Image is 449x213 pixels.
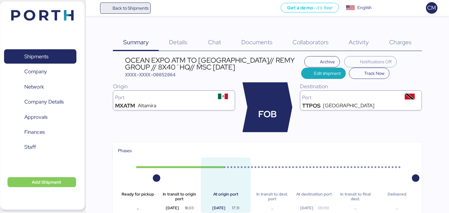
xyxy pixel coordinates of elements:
span: Add Shipment [32,178,61,186]
div: At destination port [294,192,334,201]
div: - [118,205,158,213]
span: Chat [208,38,221,46]
div: [DATE] [294,205,320,211]
span: Summary [123,38,149,46]
span: Activity [349,38,369,46]
span: CM [427,4,436,12]
span: Network [24,82,44,91]
span: Company Details [24,97,64,106]
span: Company [24,67,47,76]
a: Shipments [4,49,76,64]
span: Staff [24,143,36,152]
span: Approvals [24,113,47,122]
div: Origin [113,82,235,90]
button: Notifications Off [344,56,397,67]
a: Company Details [4,95,76,109]
div: Destination [300,82,422,90]
span: Shipments [24,52,48,61]
div: [GEOGRAPHIC_DATA] [323,103,374,108]
span: Edit shipment [314,70,341,77]
div: 16:03 [179,205,199,211]
span: Notifications Off [360,58,392,65]
div: In transit to dest. port [252,192,292,201]
a: Company [4,65,76,79]
span: Track Now [364,70,384,77]
span: Documents [241,38,273,46]
div: Altamira [138,103,156,108]
a: Approvals [4,110,76,124]
span: Finances [24,128,45,137]
div: In transit to origin port [159,192,199,201]
div: Phases [118,147,417,154]
div: At origin port [206,192,246,201]
div: Delivered [377,192,417,201]
span: FOB [258,108,277,121]
div: Port [302,95,400,100]
div: 00:00 [313,205,334,211]
div: English [357,4,372,11]
span: Archive [320,58,335,65]
a: Staff [4,140,76,154]
div: - [336,205,375,213]
span: XXXX-XXXX-O0052064 [125,71,176,78]
span: Details [169,38,187,46]
a: Finances [4,125,76,139]
div: Ready for pickup [118,192,158,201]
button: Track Now [349,68,390,79]
button: Archive [304,56,340,67]
a: Back to Shipments [100,2,151,14]
button: Add Shipment [7,177,76,187]
div: MXATM [115,103,135,108]
span: Charges [389,38,412,46]
div: TTPOS [302,103,321,108]
button: Edit shipment [301,68,346,79]
a: Network [4,80,76,94]
div: [DATE] [159,205,185,211]
button: Menu [89,3,100,13]
span: Back to Shipments [113,4,148,12]
div: 17:31 [225,205,246,211]
div: OCEAN EXPO ATM TO [GEOGRAPHIC_DATA]// REMY GROUP // 8X40´HQ// MSC [DATE] [125,57,301,71]
div: [DATE] [206,205,232,211]
div: - [252,205,292,213]
div: Port [115,95,213,100]
div: - [377,205,417,213]
span: Collaborators [292,38,329,46]
div: In transit to final dest. [336,192,375,201]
